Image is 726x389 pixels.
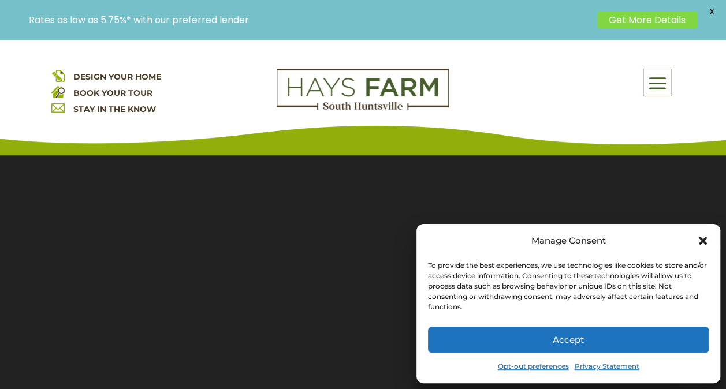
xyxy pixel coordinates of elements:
[428,327,709,353] button: Accept
[51,69,65,82] img: design your home
[73,104,156,114] a: STAY IN THE KNOW
[73,72,161,82] a: DESIGN YOUR HOME
[703,3,720,20] span: X
[428,260,708,312] div: To provide the best experiences, we use technologies like cookies to store and/or access device i...
[73,88,152,98] a: BOOK YOUR TOUR
[51,85,65,98] img: book your home tour
[697,235,709,246] div: Close dialog
[575,358,639,375] a: Privacy Statement
[277,69,449,110] img: Logo
[498,358,569,375] a: Opt-out preferences
[29,14,591,25] p: Rates as low as 5.75%* with our preferred lender
[597,12,697,28] a: Get More Details
[277,102,449,113] a: hays farm homes huntsville development
[531,233,606,249] div: Manage Consent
